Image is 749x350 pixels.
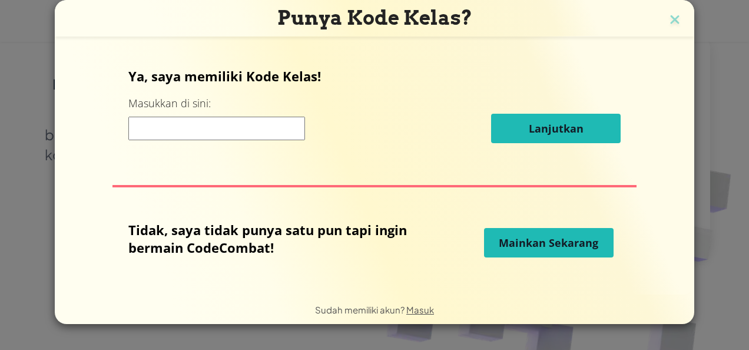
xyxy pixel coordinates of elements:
[491,114,621,143] button: Lanjutkan
[128,221,417,256] p: Tidak, saya tidak punya satu pun tapi ingin bermain CodeCombat!
[406,304,434,315] a: Masuk
[277,6,472,29] span: Punya Kode Kelas?
[667,12,682,29] img: close icon
[484,228,614,257] button: Mainkan Sekarang
[499,236,598,250] span: Mainkan Sekarang
[128,67,621,85] p: Ya, saya memiliki Kode Kelas!
[529,121,584,136] span: Lanjutkan
[128,96,211,111] label: Masukkan di sini:
[315,304,406,315] span: Sudah memiliki akun?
